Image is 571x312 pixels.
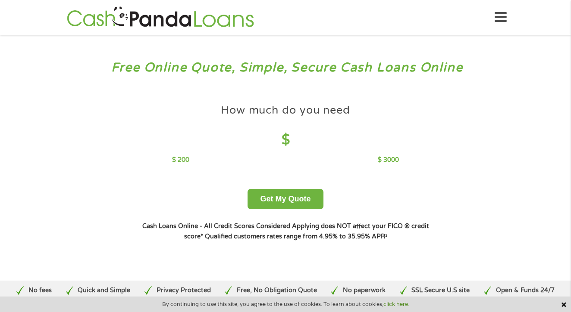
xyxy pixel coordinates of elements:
a: click here. [383,301,409,308]
h4: $ [172,131,398,149]
img: GetLoanNow Logo [64,5,257,30]
p: $ 200 [172,155,189,165]
p: Free, No Obligation Quote [237,286,317,295]
p: Quick and Simple [78,286,130,295]
strong: Applying does NOT affect your FICO ® credit score* [184,222,429,240]
p: Open & Funds 24/7 [496,286,555,295]
p: Privacy Protected [157,286,211,295]
strong: Qualified customers rates range from 4.95% to 35.95% APR¹ [205,233,387,240]
p: No fees [28,286,52,295]
p: $ 3000 [378,155,399,165]
p: No paperwork [343,286,386,295]
h4: How much do you need [221,103,350,117]
span: By continuing to use this site, you agree to the use of cookies. To learn about cookies, [162,301,409,307]
button: Get My Quote [248,189,323,209]
p: SSL Secure U.S site [411,286,470,295]
strong: Cash Loans Online - All Credit Scores Considered [142,222,290,230]
h3: Free Online Quote, Simple, Secure Cash Loans Online [25,60,546,76]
